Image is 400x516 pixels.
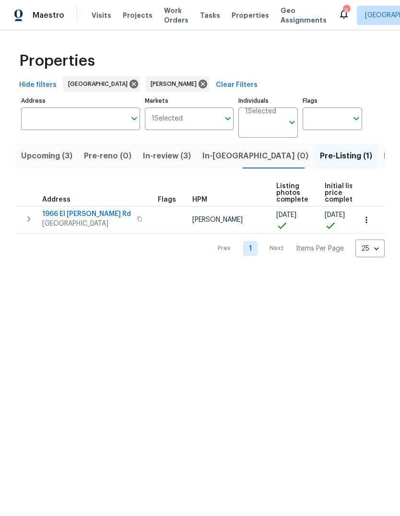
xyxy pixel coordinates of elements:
[355,236,385,261] div: 25
[33,11,64,20] span: Maestro
[216,79,258,91] span: Clear Filters
[164,6,188,25] span: Work Orders
[123,11,153,20] span: Projects
[42,209,131,219] span: 1966 El [PERSON_NAME] Rd
[21,98,140,104] label: Address
[128,112,141,125] button: Open
[145,98,234,104] label: Markets
[303,98,362,104] label: Flags
[202,149,308,163] span: In-[GEOGRAPHIC_DATA] (0)
[68,79,131,89] span: [GEOGRAPHIC_DATA]
[200,12,220,19] span: Tasks
[21,149,72,163] span: Upcoming (3)
[245,108,276,116] span: 1 Selected
[320,149,372,163] span: Pre-Listing (1)
[152,115,183,123] span: 1 Selected
[232,11,269,20] span: Properties
[192,216,243,223] span: [PERSON_NAME]
[296,244,344,253] p: Items Per Page
[243,241,258,256] a: Goto page 1
[15,76,60,94] button: Hide filters
[281,6,327,25] span: Geo Assignments
[325,212,345,218] span: [DATE]
[84,149,131,163] span: Pre-reno (0)
[276,183,308,203] span: Listing photos complete
[143,149,191,163] span: In-review (3)
[221,112,235,125] button: Open
[209,240,385,257] nav: Pagination Navigation
[42,219,131,228] span: [GEOGRAPHIC_DATA]
[325,183,357,203] span: Initial list price complete
[238,98,298,104] label: Individuals
[212,76,261,94] button: Clear Filters
[151,79,200,89] span: [PERSON_NAME]
[19,56,95,66] span: Properties
[42,196,71,203] span: Address
[276,212,296,218] span: [DATE]
[146,76,209,92] div: [PERSON_NAME]
[92,11,111,20] span: Visits
[19,79,57,91] span: Hide filters
[192,196,207,203] span: HPM
[285,116,299,129] button: Open
[158,196,176,203] span: Flags
[343,6,350,15] div: 9
[63,76,140,92] div: [GEOGRAPHIC_DATA]
[350,112,363,125] button: Open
